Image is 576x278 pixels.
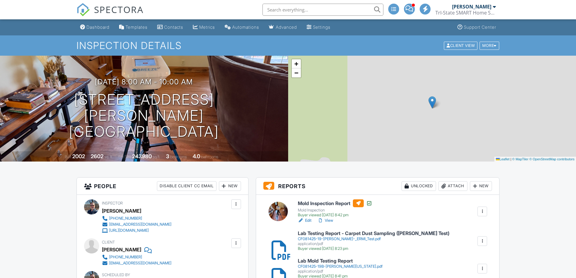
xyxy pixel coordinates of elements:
div: 2002 [72,153,85,159]
a: Advanced [266,22,299,33]
span: sq.ft. [153,155,160,159]
a: Lab Testing Report - Carpet Dust Sampling ([PERSON_NAME] Test) CF081425-19-[PERSON_NAME]-_ERMI_Te... [298,231,449,251]
h3: [DATE] 8:00 am - 10:00 am [95,78,193,86]
span: SPECTORA [94,3,144,16]
div: 243980 [132,153,152,159]
span: Built [65,155,71,159]
h3: People [77,178,248,195]
div: More [480,41,499,50]
span: Lot Size [119,155,131,159]
a: © MapTiler [512,157,529,161]
a: [PHONE_NUMBER] [102,254,171,260]
a: Zoom in [292,59,301,68]
a: View [317,217,333,224]
div: [URL][DOMAIN_NAME] [109,228,149,233]
span: Scheduled By [102,273,130,277]
div: Contacts [164,25,183,30]
a: Settings [304,22,333,33]
div: Buyer viewed [DATE] 8:23 pm [298,246,449,251]
div: Support Center [464,25,496,30]
div: TrI-State SMART Home Solutions LLC [435,10,496,16]
h6: Mold Inspection Report [298,199,372,207]
h1: Inspection Details [76,40,500,51]
div: application/pdf [298,241,449,246]
div: Automations [232,25,259,30]
div: Disable Client CC Email [157,181,216,191]
div: [PHONE_NUMBER] [109,255,142,260]
img: Marker [428,96,436,109]
div: 4.0 [193,153,200,159]
a: [PHONE_NUMBER] [102,215,171,221]
a: [URL][DOMAIN_NAME] [102,227,171,234]
span: Client [102,240,115,244]
h1: [STREET_ADDRESS] [PERSON_NAME][GEOGRAPHIC_DATA] [10,92,278,139]
a: Automations (Advanced) [222,22,262,33]
div: Buyer viewed [DATE] 8:42 pm [298,213,372,217]
input: Search everything... [262,4,383,16]
span: | [510,157,511,161]
a: Contacts [155,22,186,33]
div: Client View [444,41,477,50]
a: Leaflet [496,157,509,161]
h6: Lab Testing Report - Carpet Dust Sampling ([PERSON_NAME] Test) [298,231,449,236]
div: application/pdf [298,269,382,274]
div: 3 [166,153,169,159]
a: Client View [443,43,479,47]
div: [PERSON_NAME] [102,245,141,254]
h3: Reports [256,178,500,195]
div: Templates [125,25,148,30]
a: Metrics [190,22,217,33]
a: [EMAIL_ADDRESS][DOMAIN_NAME] [102,260,171,266]
a: Templates [117,22,150,33]
div: [EMAIL_ADDRESS][DOMAIN_NAME] [109,261,171,266]
span: Inspector [102,201,123,205]
h6: Lab Mold Testing Report [298,258,382,264]
a: Support Center [455,22,499,33]
a: © OpenStreetMap contributors [529,157,574,161]
div: Advanced [276,25,297,30]
span: bedrooms [170,155,187,159]
div: [PERSON_NAME] [452,4,491,10]
div: 2602 [91,153,103,159]
div: Mold Inspection [298,208,372,213]
div: [EMAIL_ADDRESS][DOMAIN_NAME] [109,222,171,227]
span: sq. ft. [104,155,113,159]
span: − [294,69,298,77]
a: Mold Inspection Report Mold Inspection Buyer viewed [DATE] 8:42 pm [298,199,372,217]
div: New [470,181,492,191]
div: Dashboard [86,25,109,30]
div: [PHONE_NUMBER] [109,216,142,221]
a: Edit [298,217,311,224]
div: [PERSON_NAME] [102,206,141,215]
span: + [294,60,298,67]
a: Dashboard [78,22,112,33]
a: SPECTORA [76,8,144,21]
div: CF081425-19-[PERSON_NAME]-_ERMI_Test.pdf [298,237,449,241]
span: bathrooms [201,155,218,159]
div: Settings [313,25,330,30]
img: The Best Home Inspection Software - Spectora [76,3,90,16]
div: Metrics [199,25,215,30]
a: [EMAIL_ADDRESS][DOMAIN_NAME] [102,221,171,227]
div: New [219,181,241,191]
div: Unlocked [402,181,436,191]
div: Attach [438,181,467,191]
a: Zoom out [292,68,301,77]
div: CF081425-19B-[PERSON_NAME][US_STATE].pdf [298,264,382,269]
